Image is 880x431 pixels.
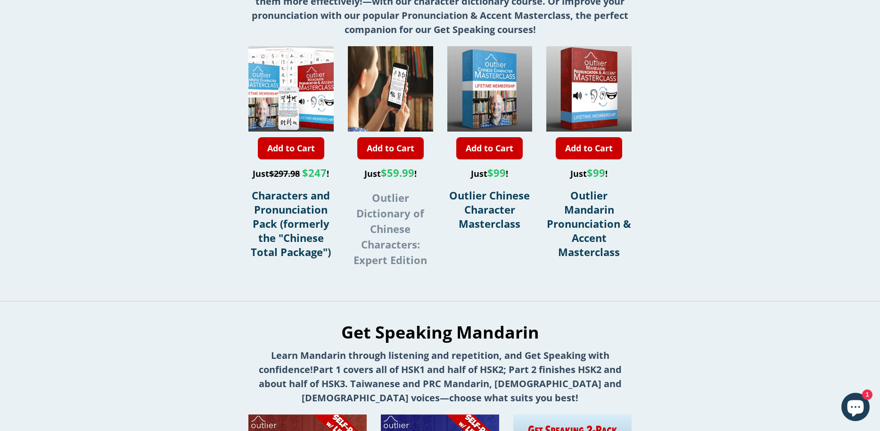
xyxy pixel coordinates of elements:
[259,349,609,376] strong: Learn Mandarin through listening and repetition, and Get Speaking with confidence!
[547,188,631,259] a: Outlier Mandarin Pronunciation & Accent Masterclass
[556,137,622,159] a: Add to Cart
[302,166,327,180] span: $247
[354,191,427,267] strong: Outlier Dictionary of Chinese Characters: Expert Edition
[839,393,872,423] inbox-online-store-chat: Shopify online store chat
[354,194,427,266] a: Outlier Dictionary of Chinese Characters: Expert Edition
[487,166,506,180] span: $99
[587,166,605,180] span: $99
[357,137,424,159] a: Add to Cart
[471,168,508,179] span: Just !
[253,168,329,179] span: Just !
[258,137,324,159] a: Add to Cart
[251,188,331,259] a: Characters and Pronunciation Pack (formerly the "Chinese Total Package")
[364,168,417,179] span: Just !
[456,137,523,159] a: Add to Cart
[381,166,414,180] span: $59.99
[570,168,608,179] span: Just !
[449,188,530,231] a: Outlier Chinese Character Masterclass
[259,363,622,404] strong: Part 1 covers all of HSK1 and half of HSK2; Part 2 finishes HSK2 and about half of HSK3. Taiwanes...
[269,168,300,179] s: $297.98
